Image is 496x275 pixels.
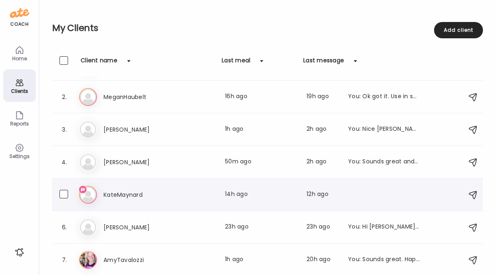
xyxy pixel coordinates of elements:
[306,190,338,200] div: 12h ago
[225,92,297,102] div: 16h ago
[225,125,297,134] div: 1h ago
[60,255,69,265] div: 7.
[5,154,34,159] div: Settings
[306,157,338,167] div: 2h ago
[306,222,338,232] div: 23h ago
[348,92,420,102] div: You: Ok got it. Use in spot for SWW recipe (bottom of your protocol) for the flax/chia. Great job!
[348,255,420,265] div: You: Sounds great. Happy to flex when I can! :) see you at 4 or just after. Just use same link fo...
[104,125,175,134] h3: [PERSON_NAME]
[306,125,338,134] div: 2h ago
[60,157,69,167] div: 4.
[434,22,483,38] div: Add client
[348,125,420,134] div: You: Nice [PERSON_NAME]! What else you've got in that smoothie? Was the almond milk 'enough' of a...
[10,7,29,20] img: ate
[225,222,297,232] div: 23h ago
[225,157,297,167] div: 50m ago
[5,121,34,126] div: Reports
[225,255,297,265] div: 1h ago
[104,255,175,265] h3: AmyTavalozzi
[81,56,117,69] div: Client name
[348,157,420,167] div: You: Sounds great and thanks for the heads up. Your schools are closed a few more days out there ...
[104,190,175,200] h3: KateMaynard
[225,190,297,200] div: 14h ago
[5,88,34,94] div: Clients
[104,157,175,167] h3: [PERSON_NAME]
[10,21,29,28] div: coach
[104,222,175,232] h3: [PERSON_NAME]
[5,56,34,61] div: Home
[52,22,483,34] h2: My Clients
[222,56,250,69] div: Last meal
[60,125,69,134] div: 3.
[348,222,420,232] div: You: Hi [PERSON_NAME]! Great job starting to journal food so I can get to know you a bit before o...
[303,56,344,69] div: Last message
[60,92,69,102] div: 2.
[104,92,175,102] h3: MeganHaubelt
[60,222,69,232] div: 6.
[306,92,338,102] div: 19h ago
[306,255,338,265] div: 20h ago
